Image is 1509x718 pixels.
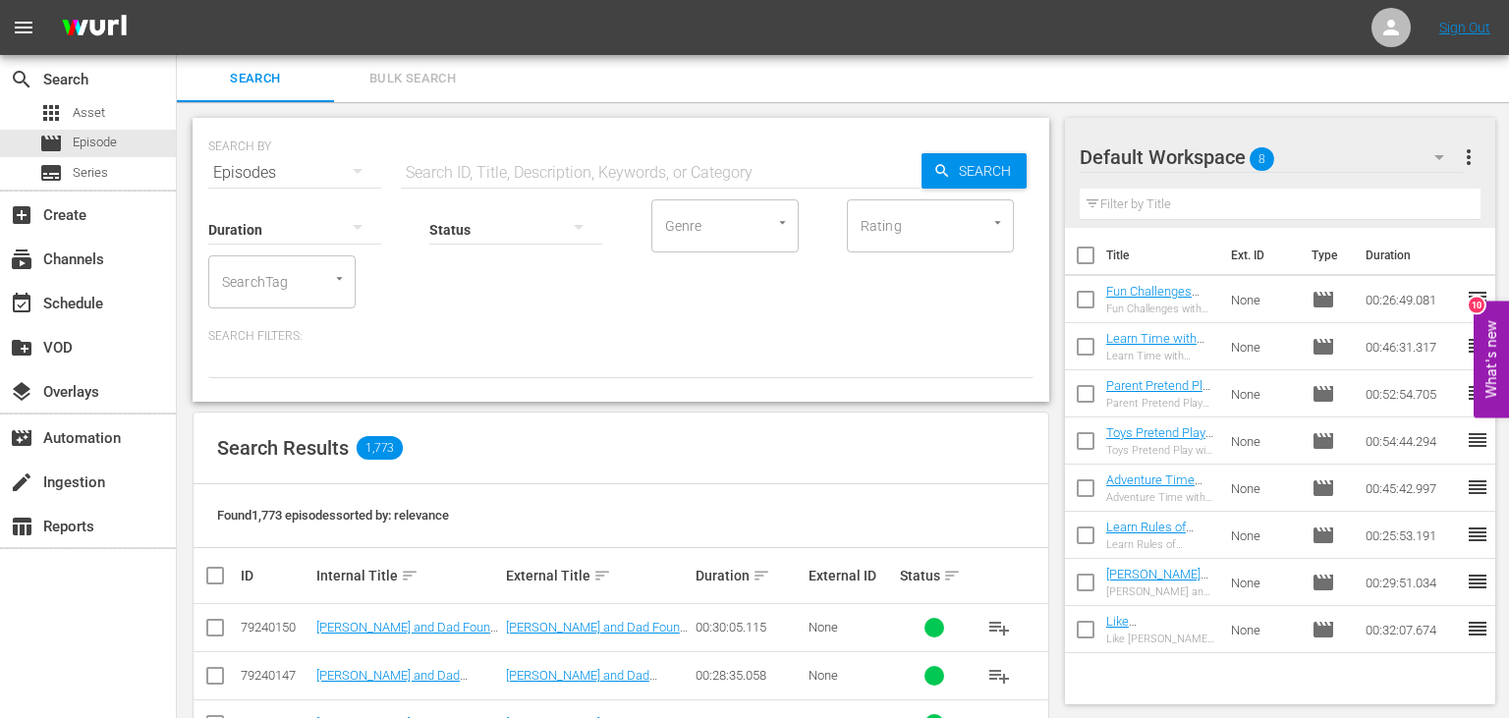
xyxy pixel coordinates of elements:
span: menu [12,16,35,39]
th: Title [1106,228,1219,283]
span: sort [593,567,611,584]
div: ID [241,568,310,583]
span: movie [1312,382,1335,406]
button: more_vert [1457,134,1481,181]
span: Automation [10,426,33,450]
span: 1,773 [357,436,403,460]
button: Open [330,269,349,288]
p: Search Filters: [208,328,1034,345]
td: None [1223,606,1304,653]
span: Episode [39,132,63,155]
th: Duration [1354,228,1472,283]
span: VOD [10,336,33,359]
a: [PERSON_NAME] and Dad Mystery Colored Boxes Challenge for Kids [316,668,468,712]
span: Episode [1312,476,1335,500]
span: sort [943,567,961,584]
button: playlist_add [976,604,1023,651]
a: Parent Pretend Play with [PERSON_NAME] [1106,378,1215,422]
a: [PERSON_NAME] and Dad Mystery Colored Boxes Challenge for Kids [506,668,657,712]
span: Bulk Search [346,68,479,90]
span: reorder [1466,617,1489,640]
div: 00:30:05.115 [696,620,804,635]
div: Parent Pretend Play with [PERSON_NAME] [1106,397,1215,410]
a: Learn Time with [PERSON_NAME] Part 3 [1106,331,1204,375]
div: None [809,668,894,683]
span: Asset [73,103,105,123]
span: Episode [1312,524,1335,547]
td: None [1223,465,1304,512]
span: reorder [1466,570,1489,593]
span: Series [39,161,63,185]
button: Open [773,213,792,232]
div: 79240150 [241,620,310,635]
th: Ext. ID [1219,228,1300,283]
td: 00:45:42.997 [1358,465,1466,512]
div: Status [900,564,970,587]
button: Open [988,213,1007,232]
td: None [1223,417,1304,465]
div: Default Workspace [1080,130,1464,185]
button: Search [922,153,1027,189]
span: Overlays [10,380,33,404]
td: None [1223,323,1304,370]
span: Schedule [10,292,33,315]
div: Internal Title [316,564,500,587]
td: None [1223,512,1304,559]
td: 00:54:44.294 [1358,417,1466,465]
span: reorder [1466,287,1489,310]
button: playlist_add [976,652,1023,699]
td: None [1223,559,1304,606]
span: reorder [1466,475,1489,499]
td: 00:46:31.317 [1358,323,1466,370]
span: sort [753,567,770,584]
div: Learn Time with [PERSON_NAME] Part 3 [1106,350,1215,362]
div: External Title [506,564,690,587]
span: Create [10,203,33,227]
span: reorder [1466,334,1489,358]
span: Search [10,68,33,91]
div: Like [PERSON_NAME] and the Safety Rules Compilation [1106,633,1215,645]
button: Open Feedback Widget [1474,301,1509,417]
span: Search [189,68,322,90]
span: reorder [1466,428,1489,452]
a: [PERSON_NAME] and The Cat Compilation [1106,567,1208,611]
a: Like [PERSON_NAME] and the Safety Rules Compilation [1106,614,1207,673]
td: 00:26:49.081 [1358,276,1466,323]
span: movie [1312,335,1335,359]
td: None [1223,370,1304,417]
div: 79240147 [241,668,310,683]
span: Found 1,773 episodes sorted by: relevance [217,508,449,523]
span: Episode [1312,288,1335,311]
div: Learn Rules of Conduct with [PERSON_NAME] [1106,538,1215,551]
th: Type [1300,228,1354,283]
td: 00:29:51.034 [1358,559,1466,606]
span: Search [951,153,1027,189]
span: Ingestion [10,470,33,494]
span: reorder [1466,523,1489,546]
a: [PERSON_NAME] and Dad Found a Secret Room in the House [506,620,688,649]
a: Adventure Time with [PERSON_NAME] and Dad Part 2 [1106,472,1202,531]
span: Episode [73,133,117,152]
a: Sign Out [1439,20,1490,35]
span: playlist_add [987,664,1011,688]
td: 00:32:07.674 [1358,606,1466,653]
span: more_vert [1457,145,1481,169]
div: [PERSON_NAME] and The Cat Compilation [1106,585,1215,598]
span: playlist_add [987,616,1011,639]
span: Episode [1312,571,1335,594]
a: Fun Challenges with [PERSON_NAME] and Dad [1106,284,1201,343]
td: 00:25:53.191 [1358,512,1466,559]
a: Toys Pretend Play with [PERSON_NAME] [1106,425,1213,469]
img: ans4CAIJ8jUAAAAAAAAAAAAAAAAAAAAAAAAgQb4GAAAAAAAAAAAAAAAAAAAAAAAAJMjXAAAAAAAAAAAAAAAAAAAAAAAAgAT5G... [47,5,141,51]
div: External ID [809,568,894,583]
span: reorder [1466,381,1489,405]
div: Toys Pretend Play with [PERSON_NAME] [1106,444,1215,457]
span: Series [73,163,108,183]
div: None [809,620,894,635]
td: None [1223,276,1304,323]
div: 00:28:35.058 [696,668,804,683]
span: Episode [1312,618,1335,641]
span: Asset [39,101,63,125]
td: 00:52:54.705 [1358,370,1466,417]
a: Learn Rules of Conduct with [PERSON_NAME] [1106,520,1201,564]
